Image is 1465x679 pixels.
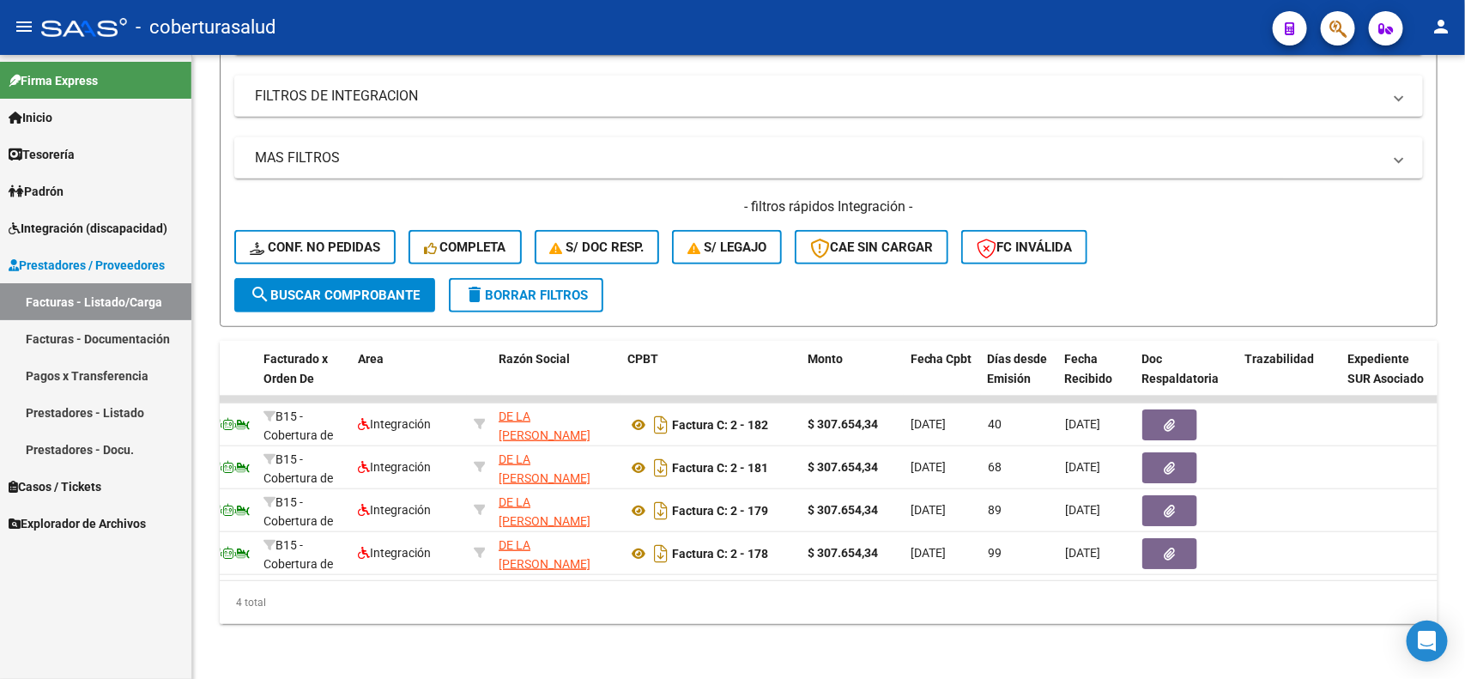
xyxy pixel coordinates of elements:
span: B15 - Cobertura de Salud [263,538,333,591]
div: 27245792951 [499,536,614,572]
span: Padrón [9,182,64,201]
mat-expansion-panel-header: FILTROS DE INTEGRACION [234,76,1423,117]
span: S/ Doc Resp. [550,239,645,255]
button: CAE SIN CARGAR [795,230,948,264]
div: 27245792951 [499,407,614,443]
strong: $ 307.654,34 [808,460,878,474]
strong: $ 307.654,34 [808,417,878,431]
datatable-header-cell: Trazabilidad [1238,341,1341,416]
span: Firma Express [9,71,98,90]
button: Borrar Filtros [449,278,603,312]
span: Area [358,352,384,366]
span: Inicio [9,108,52,127]
div: 27245792951 [499,450,614,486]
datatable-header-cell: CAE [188,341,257,416]
datatable-header-cell: Doc Respaldatoria [1135,341,1238,416]
mat-icon: search [250,284,270,305]
span: [DATE] [1065,417,1100,431]
span: Trazabilidad [1245,352,1315,366]
span: B15 - Cobertura de Salud [263,495,333,549]
span: Tesorería [9,145,75,164]
span: DE LA [PERSON_NAME] SOLEDAD [499,538,590,591]
span: Buscar Comprobante [250,288,420,303]
h4: - filtros rápidos Integración - [234,197,1423,216]
mat-panel-title: MAS FILTROS [255,149,1382,167]
span: Razón Social [499,352,570,366]
span: CPBT [627,352,658,366]
datatable-header-cell: Expediente SUR Asociado [1341,341,1436,416]
span: 99 [988,546,1002,560]
span: Doc Respaldatoria [1142,352,1220,385]
div: 27245792951 [499,493,614,529]
span: DE LA [PERSON_NAME] SOLEDAD [499,452,590,506]
datatable-header-cell: Monto [801,341,904,416]
span: Integración [358,546,431,560]
span: Días desde Emisión [988,352,1048,385]
span: CAE SIN CARGAR [810,239,933,255]
span: [DATE] [911,503,946,517]
span: Monto [808,352,843,366]
span: Integración [358,503,431,517]
span: DE LA [PERSON_NAME] SOLEDAD [499,495,590,549]
span: Fecha Cpbt [911,352,972,366]
span: Casos / Tickets [9,477,101,496]
span: [DATE] [1065,546,1100,560]
span: [DATE] [911,417,946,431]
i: Descargar documento [650,411,672,439]
span: S/ legajo [687,239,766,255]
strong: Factura C: 2 - 182 [672,418,768,432]
mat-icon: menu [14,16,34,37]
i: Descargar documento [650,454,672,482]
strong: Factura C: 2 - 178 [672,547,768,561]
i: Descargar documento [650,497,672,524]
span: Prestadores / Proveedores [9,256,165,275]
datatable-header-cell: Facturado x Orden De [257,341,351,416]
span: 40 [988,417,1002,431]
span: Fecha Recibido [1065,352,1113,385]
button: Completa [409,230,522,264]
span: Borrar Filtros [464,288,588,303]
mat-expansion-panel-header: MAS FILTROS [234,137,1423,179]
strong: $ 307.654,34 [808,503,878,517]
button: Conf. no pedidas [234,230,396,264]
span: Conf. no pedidas [250,239,380,255]
span: DE LA [PERSON_NAME] SOLEDAD [499,409,590,463]
datatable-header-cell: Fecha Cpbt [904,341,981,416]
span: Integración [358,460,431,474]
span: FC Inválida [977,239,1072,255]
div: 4 total [220,581,1438,624]
span: Expediente SUR Asociado [1348,352,1425,385]
span: B15 - Cobertura de Salud [263,452,333,506]
span: 89 [988,503,1002,517]
button: FC Inválida [961,230,1087,264]
span: Explorador de Archivos [9,514,146,533]
mat-panel-title: FILTROS DE INTEGRACION [255,87,1382,106]
mat-icon: person [1431,16,1451,37]
span: - coberturasalud [136,9,275,46]
span: Facturado x Orden De [263,352,328,385]
datatable-header-cell: Días desde Emisión [981,341,1058,416]
div: Open Intercom Messenger [1407,621,1448,662]
span: Completa [424,239,506,255]
button: S/ legajo [672,230,782,264]
button: S/ Doc Resp. [535,230,660,264]
strong: Factura C: 2 - 181 [672,461,768,475]
span: [DATE] [911,460,946,474]
datatable-header-cell: Area [351,341,467,416]
span: Integración [358,417,431,431]
datatable-header-cell: Fecha Recibido [1058,341,1135,416]
button: Buscar Comprobante [234,278,435,312]
datatable-header-cell: Razón Social [492,341,621,416]
span: [DATE] [911,546,946,560]
datatable-header-cell: CPBT [621,341,801,416]
strong: Factura C: 2 - 179 [672,504,768,518]
span: Integración (discapacidad) [9,219,167,238]
span: [DATE] [1065,460,1100,474]
mat-icon: delete [464,284,485,305]
span: B15 - Cobertura de Salud [263,409,333,463]
strong: $ 307.654,34 [808,546,878,560]
span: [DATE] [1065,503,1100,517]
span: 68 [988,460,1002,474]
i: Descargar documento [650,540,672,567]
